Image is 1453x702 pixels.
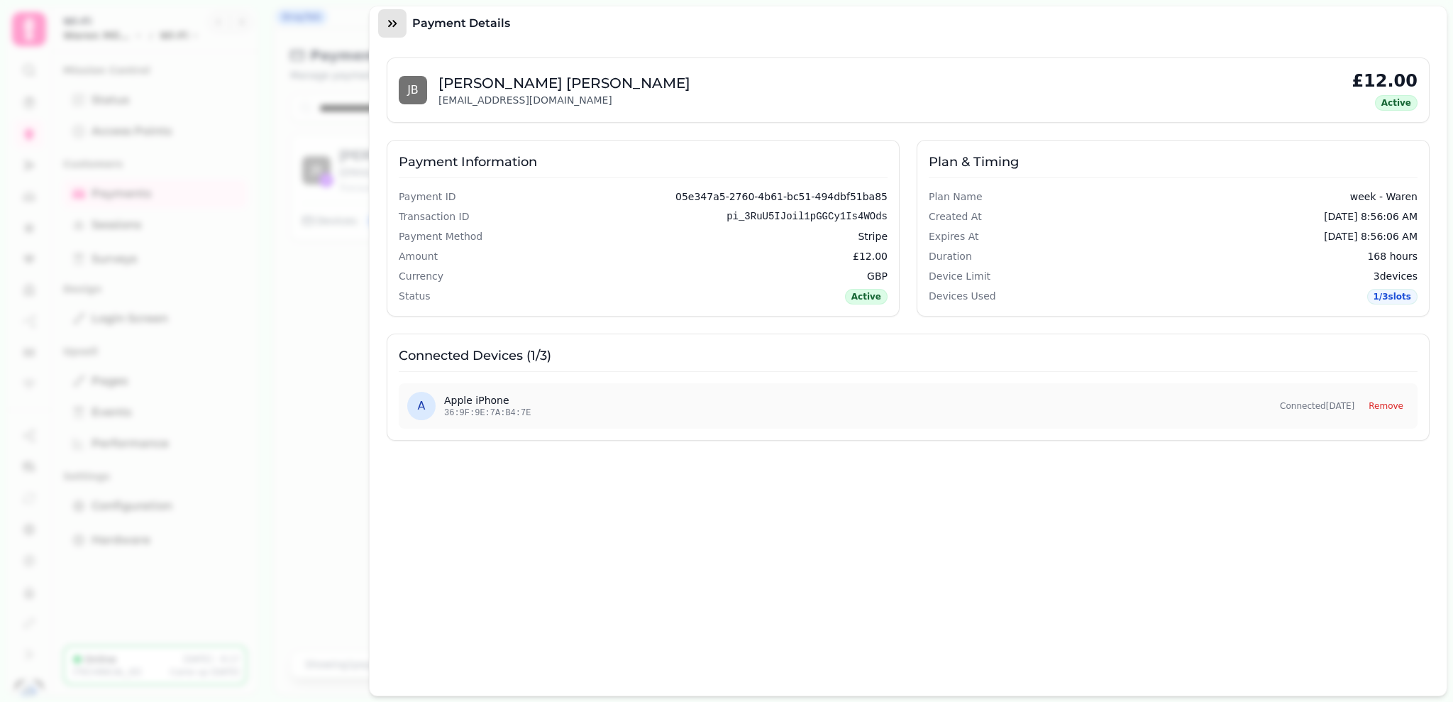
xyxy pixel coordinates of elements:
div: £12.00 [1352,70,1418,92]
dt: Plan Name [929,190,983,204]
div: Active [845,289,888,305]
dd: £12.00 [853,249,888,263]
dd: 168 hours [1367,249,1418,263]
dd: Stripe [858,229,888,243]
dd: week - Waren [1350,190,1418,204]
h3: Payment Details [412,15,516,32]
p: [EMAIL_ADDRESS][DOMAIN_NAME] [438,93,690,107]
dt: Device Limit [929,269,990,283]
span: J B [407,84,419,96]
dt: Payment ID [399,190,456,204]
dd: 05e347a5-2760-4b61-bc51-494dbf51ba85 [675,190,888,204]
dt: Transaction ID [399,209,469,224]
dt: Amount [399,249,438,263]
dt: Devices Used [929,289,996,305]
dd: [DATE] 8:56:06 AM [1324,229,1418,243]
h3: Plan & Timing [929,152,1418,178]
p: Apple iPhone [444,393,531,407]
dt: Status [399,289,431,305]
dt: Payment Method [399,229,482,243]
dt: Created At [929,209,982,224]
div: Active [1375,95,1418,111]
dd: GBP [867,269,888,283]
div: Connected [DATE] [1280,400,1354,412]
p: 36:9F:9E:7A:B4:7E [444,407,531,419]
dt: Expires At [929,229,979,243]
dd: [DATE] 8:56:06 AM [1324,209,1418,224]
dd: 3 devices [1374,269,1418,283]
h3: Connected Devices ( 1 / 3 ) [399,346,1418,372]
button: Remove device [1363,397,1409,415]
dt: Duration [929,249,972,263]
div: 1 / 3 slots [1367,289,1418,305]
h2: [PERSON_NAME] [PERSON_NAME] [438,73,690,93]
dt: Currency [399,269,443,283]
div: A [407,392,436,420]
dd: pi_3RuU5IJoil1pGGCy1Is4WOds [726,209,888,224]
h3: Payment Information [399,152,888,178]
